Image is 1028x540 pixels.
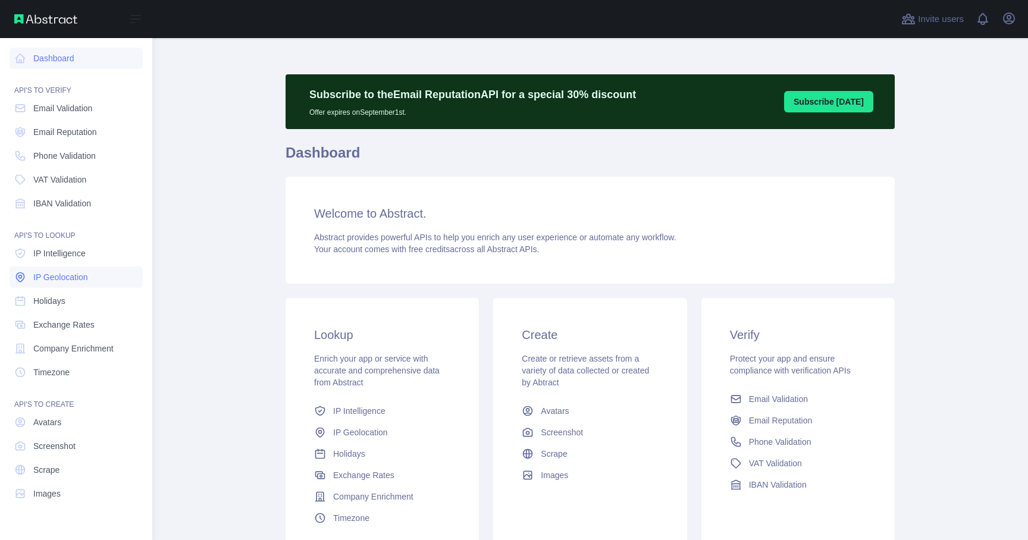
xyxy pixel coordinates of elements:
[541,426,583,438] span: Screenshot
[10,266,143,288] a: IP Geolocation
[409,244,450,254] span: free credits
[749,415,813,426] span: Email Reputation
[309,422,455,443] a: IP Geolocation
[314,205,866,222] h3: Welcome to Abstract.
[522,354,649,387] span: Create or retrieve assets from a variety of data collected or created by Abtract
[33,319,95,331] span: Exchange Rates
[725,431,871,453] a: Phone Validation
[33,174,86,186] span: VAT Validation
[749,436,811,448] span: Phone Validation
[784,91,873,112] button: Subscribe [DATE]
[333,448,365,460] span: Holidays
[749,457,802,469] span: VAT Validation
[33,488,61,500] span: Images
[730,326,866,343] h3: Verify
[314,244,539,254] span: Your account comes with across all Abstract APIs.
[314,326,450,343] h3: Lookup
[10,290,143,312] a: Holidays
[517,400,663,422] a: Avatars
[33,343,114,354] span: Company Enrichment
[309,486,455,507] a: Company Enrichment
[333,491,413,503] span: Company Enrichment
[333,426,388,438] span: IP Geolocation
[10,169,143,190] a: VAT Validation
[10,48,143,69] a: Dashboard
[517,422,663,443] a: Screenshot
[286,143,895,172] h1: Dashboard
[33,247,86,259] span: IP Intelligence
[10,459,143,481] a: Scrape
[749,479,807,491] span: IBAN Validation
[10,314,143,335] a: Exchange Rates
[309,86,636,103] p: Subscribe to the Email Reputation API for a special 30 % discount
[314,233,676,242] span: Abstract provides powerful APIs to help you enrich any user experience or automate any workflow.
[10,412,143,433] a: Avatars
[33,102,92,114] span: Email Validation
[10,71,143,95] div: API'S TO VERIFY
[730,354,851,375] span: Protect your app and ensure compliance with verification APIs
[10,243,143,264] a: IP Intelligence
[10,385,143,409] div: API'S TO CREATE
[10,483,143,504] a: Images
[541,448,567,460] span: Scrape
[33,464,59,476] span: Scrape
[333,469,394,481] span: Exchange Rates
[10,338,143,359] a: Company Enrichment
[33,295,65,307] span: Holidays
[314,354,440,387] span: Enrich your app or service with accurate and comprehensive data from Abstract
[899,10,966,29] button: Invite users
[33,366,70,378] span: Timezone
[333,405,385,417] span: IP Intelligence
[309,464,455,486] a: Exchange Rates
[517,464,663,486] a: Images
[918,12,964,26] span: Invite users
[33,197,91,209] span: IBAN Validation
[541,469,568,481] span: Images
[14,14,77,24] img: Abstract API
[10,435,143,457] a: Screenshot
[725,453,871,474] a: VAT Validation
[725,410,871,431] a: Email Reputation
[333,512,369,524] span: Timezone
[725,388,871,410] a: Email Validation
[725,474,871,495] a: IBAN Validation
[10,98,143,119] a: Email Validation
[33,126,97,138] span: Email Reputation
[749,393,808,405] span: Email Validation
[33,416,61,428] span: Avatars
[309,507,455,529] a: Timezone
[541,405,569,417] span: Avatars
[522,326,658,343] h3: Create
[33,440,76,452] span: Screenshot
[10,216,143,240] div: API'S TO LOOKUP
[10,145,143,167] a: Phone Validation
[33,150,96,162] span: Phone Validation
[309,103,636,117] p: Offer expires on September 1st.
[33,271,88,283] span: IP Geolocation
[10,121,143,143] a: Email Reputation
[10,362,143,383] a: Timezone
[309,443,455,464] a: Holidays
[10,193,143,214] a: IBAN Validation
[309,400,455,422] a: IP Intelligence
[517,443,663,464] a: Scrape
